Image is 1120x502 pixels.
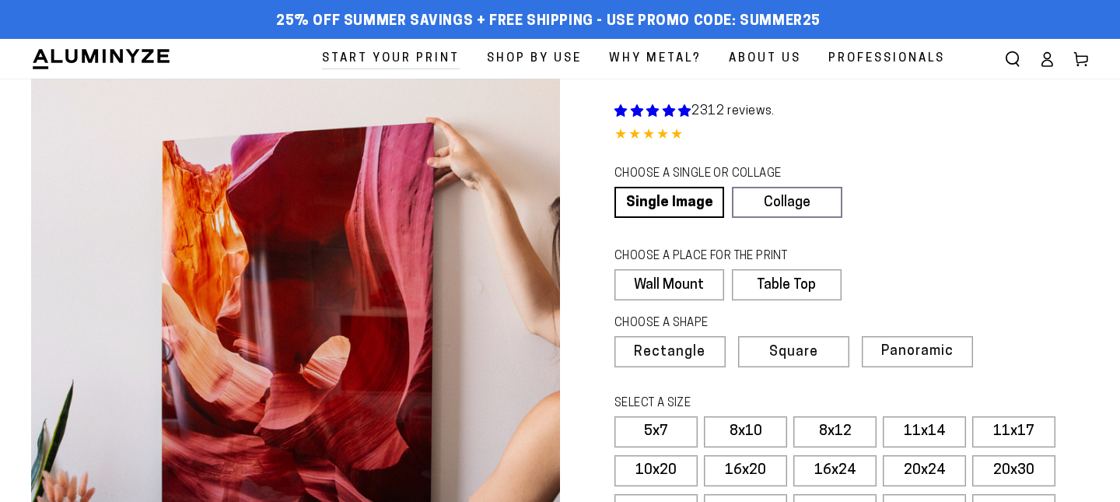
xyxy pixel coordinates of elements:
[614,269,724,300] label: Wall Mount
[732,187,842,218] a: Collage
[828,48,945,69] span: Professionals
[597,39,713,79] a: Why Metal?
[614,455,698,486] label: 10x20
[729,48,801,69] span: About Us
[614,248,827,265] legend: CHOOSE A PLACE FOR THE PRINT
[881,344,954,359] span: Panoramic
[614,315,829,332] legend: CHOOSE A SHAPE
[793,416,877,448] label: 8x12
[793,455,877,486] label: 16x24
[487,48,582,69] span: Shop By Use
[769,346,818,360] span: Square
[704,416,787,448] label: 8x10
[31,47,171,71] img: Aluminyze
[276,13,821,30] span: 25% off Summer Savings + Free Shipping - Use Promo Code: SUMMER25
[996,42,1030,76] summary: Search our site
[609,48,702,69] span: Why Metal?
[614,125,1089,147] div: 4.85 out of 5.0 stars
[972,416,1055,448] label: 11x17
[717,39,813,79] a: About Us
[972,455,1055,486] label: 20x30
[883,416,966,448] label: 11x14
[614,187,724,218] a: Single Image
[732,269,842,300] label: Table Top
[614,395,893,412] legend: SELECT A SIZE
[704,455,787,486] label: 16x20
[322,48,460,69] span: Start Your Print
[883,455,966,486] label: 20x24
[310,39,471,79] a: Start Your Print
[475,39,593,79] a: Shop By Use
[634,346,705,360] span: Rectangle
[614,416,698,448] label: 5x7
[817,39,957,79] a: Professionals
[614,166,828,183] legend: CHOOSE A SINGLE OR COLLAGE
